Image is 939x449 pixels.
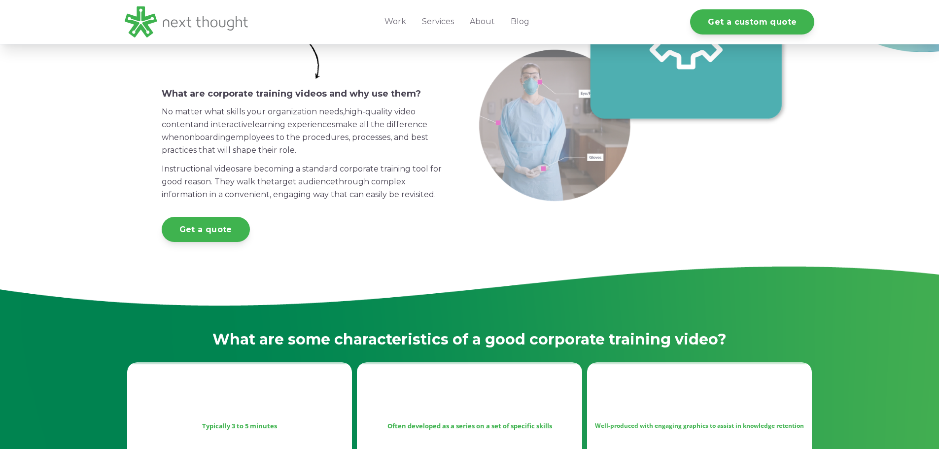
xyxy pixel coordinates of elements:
span: high-quality [345,107,392,116]
img: Simple Arrow [285,32,320,79]
a: Get a custom quote [690,9,814,35]
div: Typically 3 to 5 minutes [135,420,345,432]
h6: What are corporate training videos and why use them? [162,89,444,100]
span: learning experiences [252,120,335,129]
span: What are some characteristics of a good corporate training video? [212,330,727,348]
p: No matter what skills your organization needs, and interactive make all the difference when emplo... [162,105,444,157]
a: Get a quote [162,217,250,242]
span: onboarding [184,133,231,142]
div: Well-produced with engaging graphics to assist in knowledge retention [595,420,804,432]
img: LG - NextThought Logo [125,6,248,37]
span: Instructional videos [162,164,239,173]
p: are becoming a standard corporate training tool for good reason. They walk the through complex in... [162,163,444,201]
span: target audience [271,177,335,186]
div: Often developed as a series on a set of specific skills [365,420,574,432]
